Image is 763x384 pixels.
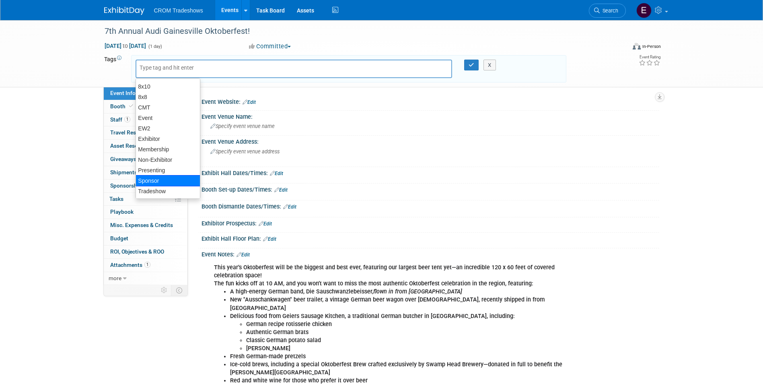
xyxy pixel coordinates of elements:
span: Staff [110,116,130,123]
b: Classic German potato salad [246,337,321,344]
img: ExhibitDay [104,7,144,15]
div: Exhibitor Prospectus: [202,217,659,228]
span: Asset Reservations [110,142,158,149]
b: A high-energy German band, Die Sauschwanzlebeisser, [230,288,462,295]
div: 7th Annual Audi Gainesville Oktoberfest! [102,24,614,39]
span: Tasks [109,196,123,202]
a: Tasks [104,193,187,206]
div: Membership [136,144,200,155]
div: CMT [136,102,200,113]
div: Event [136,113,200,123]
span: ROI, Objectives & ROO [110,248,164,255]
a: Asset Reservations [104,140,187,153]
div: In-Person [642,43,661,50]
a: more [104,272,187,285]
span: 1 [144,262,150,268]
div: Booth Dismantle Dates/Times: [202,200,659,211]
div: Non-Exhibitor [136,155,200,165]
div: Exhibit Hall Floor Plan: [202,233,659,243]
span: 1 [124,116,130,122]
div: Event Venue Name: [202,111,659,121]
a: Edit [274,187,288,193]
div: Event Format [578,42,661,54]
span: Playbook [110,209,134,215]
td: Tags [104,55,124,83]
b: Fresh German-made pretzels [230,353,306,360]
button: Committed [246,42,294,51]
span: Sponsorships [110,182,153,189]
a: Search [589,4,626,18]
a: ROI, Objectives & ROO [104,246,187,258]
span: Event Information [110,90,155,96]
a: Edit [270,171,283,176]
span: Attachments [110,262,150,268]
a: Edit [237,252,250,258]
img: Format-Inperson.png [633,43,641,50]
a: Edit [263,236,276,242]
div: Sponsor [136,175,200,186]
b: This year’s Oktoberfest will be the biggest and best ever, featuring our largest beer tent yet—an... [214,264,555,279]
button: X [483,60,496,71]
i: Booth reservation complete [129,104,133,108]
b: German recipe rotisserie chicken [246,321,332,328]
a: Giveaways [104,153,187,166]
span: Booth [110,103,135,109]
span: Shipments [110,169,137,175]
span: Budget [110,235,128,242]
b: Red and white wine for those who prefer it over beer [230,377,368,384]
div: Exhibitor [136,134,200,144]
div: Event Rating [639,55,660,59]
b: Ice-cold brews, including a special Oktoberfest Brew crafted exclusively by Swamp Head Brewery—do... [230,361,562,376]
a: Travel Reservations [104,126,187,139]
span: more [109,275,121,281]
div: Event Website: [202,96,659,106]
b: [PERSON_NAME] [246,345,290,352]
a: Attachments1 [104,259,187,272]
span: Specify event venue name [210,123,275,129]
span: CROM Tradeshows [154,7,203,14]
div: 8x10 [136,81,200,92]
a: Edit [283,204,296,210]
span: Misc. Expenses & Credits [110,222,173,228]
input: Type tag and hit enter [140,64,204,72]
div: EW2 [136,123,200,134]
a: Budget [104,232,187,245]
span: (1 day) [148,44,162,49]
div: 8x8 [136,92,200,102]
div: Event Notes: [202,248,659,259]
div: Tradeshow [136,186,200,196]
div: Booth Set-up Dates/Times: [202,184,659,194]
a: Shipments [104,166,187,179]
span: to [121,43,129,49]
div: Presenting [136,165,200,175]
b: Delicious food from Geiers Sausage Kitchen, a traditional German butcher in [GEOGRAPHIC_DATA], in... [230,313,515,320]
span: [DATE] [DATE] [104,42,146,50]
span: Search [600,8,618,14]
b: Authentic German brats [246,329,308,336]
a: Edit [243,99,256,105]
div: Event Venue Address: [202,136,659,146]
a: Playbook [104,206,187,219]
img: Emily Williams [636,3,652,18]
a: Booth [104,100,187,113]
div: Exhibit Hall Dates/Times: [202,167,659,178]
span: Specify event venue address [210,149,280,155]
td: Personalize Event Tab Strip [157,285,171,295]
td: Toggle Event Tabs [171,285,187,295]
a: Event Information [104,87,187,100]
span: Giveaways [110,156,136,162]
i: flown in from [GEOGRAPHIC_DATA] [373,288,462,295]
a: Misc. Expenses & Credits [104,219,187,232]
b: The fun kicks off at 10 AM, and you won’t want to miss the most authentic Oktoberfest celebration... [214,280,533,287]
b: New "Ausschankwagen" beer trailer, a vintage German beer wagon over [DEMOGRAPHIC_DATA], recently ... [230,296,545,311]
a: Edit [259,221,272,227]
span: Travel Reservations [110,129,159,136]
a: Staff1 [104,114,187,126]
a: Sponsorships1 [104,180,187,192]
